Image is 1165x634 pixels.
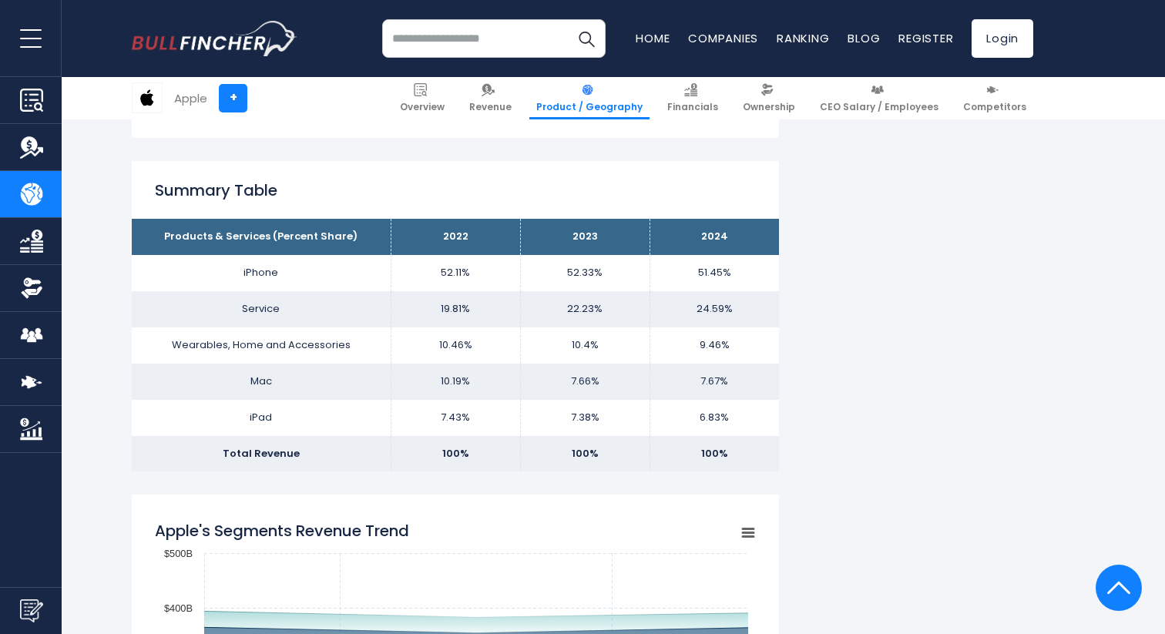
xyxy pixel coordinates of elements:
[650,400,779,436] td: 6.83%
[132,21,297,56] a: Go to homepage
[650,364,779,400] td: 7.67%
[462,77,519,119] a: Revenue
[155,520,409,542] tspan: Apple's Segments Revenue Trend
[956,77,1033,119] a: Competitors
[133,83,162,112] img: AAPL logo
[520,327,650,364] td: 10.4%
[898,30,953,46] a: Register
[520,219,650,255] th: 2023
[972,19,1033,58] a: Login
[567,19,606,58] button: Search
[520,436,650,472] td: 100%
[132,21,297,56] img: bullfincher logo
[650,219,779,255] th: 2024
[132,364,391,400] td: Mac
[963,101,1026,113] span: Competitors
[391,327,520,364] td: 10.46%
[132,255,391,291] td: iPhone
[400,101,445,113] span: Overview
[132,436,391,472] td: Total Revenue
[219,84,247,112] a: +
[736,77,802,119] a: Ownership
[667,101,718,113] span: Financials
[391,436,520,472] td: 100%
[132,291,391,327] td: Service
[777,30,829,46] a: Ranking
[743,101,795,113] span: Ownership
[520,255,650,291] td: 52.33%
[650,327,779,364] td: 9.46%
[174,89,207,107] div: Apple
[650,291,779,327] td: 24.59%
[520,364,650,400] td: 7.66%
[650,255,779,291] td: 51.45%
[164,548,193,559] text: $500B
[688,30,758,46] a: Companies
[469,101,512,113] span: Revenue
[848,30,880,46] a: Blog
[820,101,938,113] span: CEO Salary / Employees
[391,364,520,400] td: 10.19%
[155,179,756,202] h2: Summary Table
[391,400,520,436] td: 7.43%
[536,101,643,113] span: Product / Geography
[164,602,193,614] text: $400B
[132,400,391,436] td: iPad
[132,327,391,364] td: Wearables, Home and Accessories
[391,219,520,255] th: 2022
[393,77,452,119] a: Overview
[520,400,650,436] td: 7.38%
[636,30,670,46] a: Home
[660,77,725,119] a: Financials
[391,255,520,291] td: 52.11%
[529,77,650,119] a: Product / Geography
[391,291,520,327] td: 19.81%
[650,436,779,472] td: 100%
[20,277,43,300] img: Ownership
[813,77,945,119] a: CEO Salary / Employees
[520,291,650,327] td: 22.23%
[132,219,391,255] th: Products & Services (Percent Share)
